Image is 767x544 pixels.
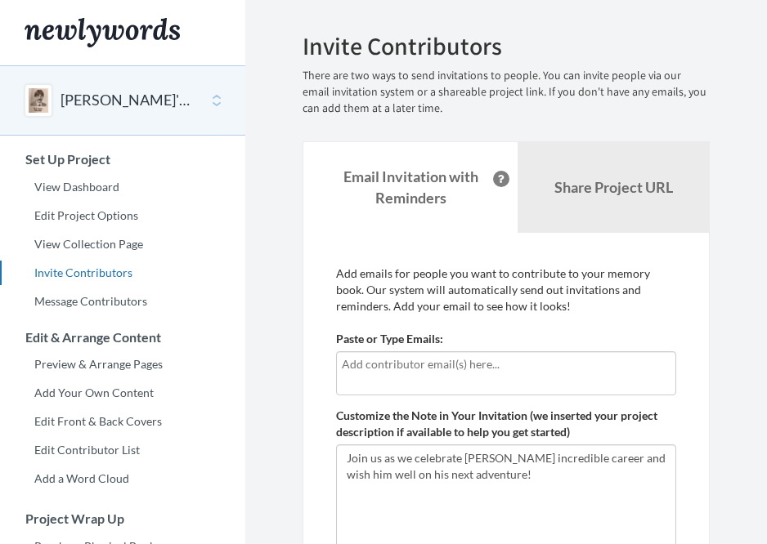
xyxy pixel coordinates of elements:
label: Paste or Type Emails: [336,331,443,347]
strong: Email Invitation with Reminders [343,167,478,207]
h2: Invite Contributors [303,33,710,60]
input: Add contributor email(s) here... [342,355,671,373]
img: Newlywords logo [25,18,180,47]
label: Customize the Note in Your Invitation (we inserted your project description if available to help ... [336,408,676,440]
h3: Project Wrap Up [1,511,245,526]
h3: Set Up Project [1,152,245,167]
button: [PERSON_NAME]'s Retirement [61,90,193,111]
h3: Edit & Arrange Content [1,330,245,345]
p: Add emails for people you want to contribute to your memory book. Our system will automatically s... [336,265,676,314]
b: Share Project URL [554,178,673,196]
p: There are two ways to send invitations to people. You can invite people via our email invitation ... [303,68,710,117]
